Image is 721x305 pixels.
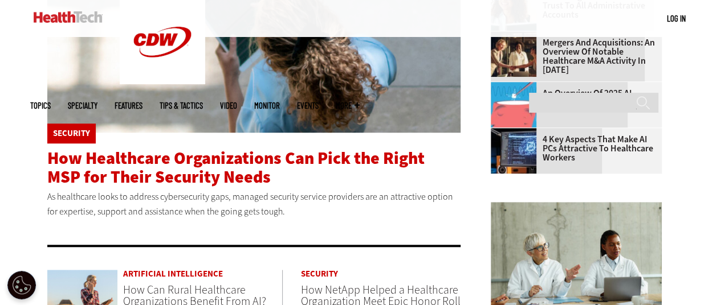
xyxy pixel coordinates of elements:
a: Video [220,101,237,110]
span: Topics [30,101,51,110]
button: Open Preferences [7,271,36,299]
span: Specialty [68,101,97,110]
p: As healthcare looks to address cybersecurity gaps, managed security service providers are an attr... [47,189,461,219]
a: CDW [120,75,205,87]
a: Log in [667,13,686,23]
div: User menu [667,13,686,24]
a: illustration of computer chip being put inside head with waves [491,82,542,91]
img: illustration of computer chip being put inside head with waves [491,82,536,127]
a: 4 Key Aspects That Make AI PCs Attractive to Healthcare Workers [491,135,655,162]
a: Artificial Intelligence [123,270,282,278]
a: Features [115,101,142,110]
a: MonITor [254,101,280,110]
a: Security [53,129,90,138]
a: Tips & Tactics [160,101,203,110]
a: Security [301,270,461,278]
img: Desktop monitor with brain AI concept [491,128,536,174]
img: Home [34,11,103,23]
span: More [336,101,360,110]
a: Events [297,101,319,110]
a: How Healthcare Organizations Can Pick the Right MSP for Their Security Needs [47,147,425,188]
div: Cookie Settings [7,271,36,299]
a: Desktop monitor with brain AI concept [491,128,542,137]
